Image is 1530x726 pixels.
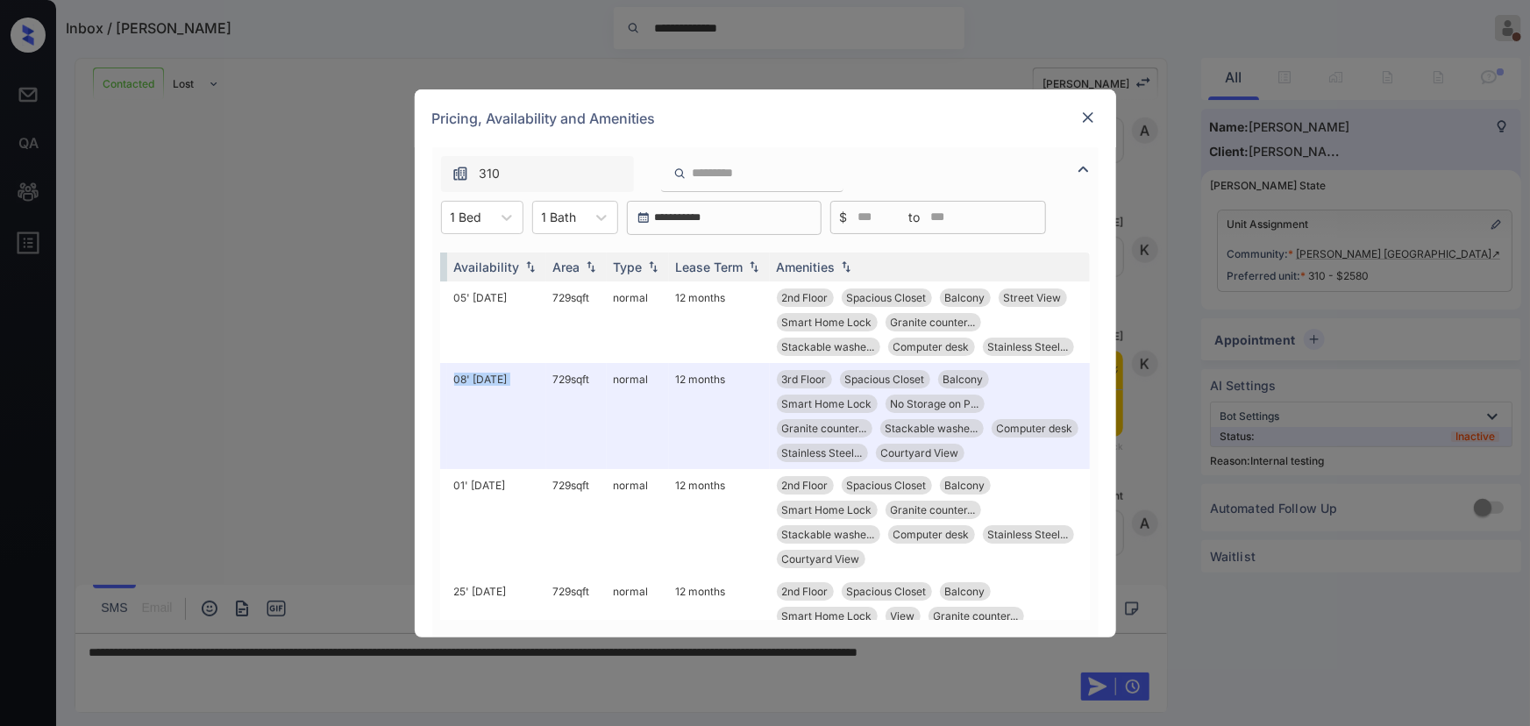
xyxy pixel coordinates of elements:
[669,469,770,575] td: 12 months
[607,469,669,575] td: normal
[454,260,520,274] div: Availability
[447,363,546,469] td: 08' [DATE]
[845,373,925,386] span: Spacious Closet
[847,585,927,598] span: Spacious Closet
[997,422,1073,435] span: Computer desk
[782,340,875,353] span: Stackable washe...
[546,363,607,469] td: 729 sqft
[782,373,827,386] span: 3rd Floor
[891,316,976,329] span: Granite counter...
[546,575,607,681] td: 729 sqft
[452,165,469,182] img: icon-zuma
[607,363,669,469] td: normal
[782,609,872,623] span: Smart Home Lock
[546,469,607,575] td: 729 sqft
[782,316,872,329] span: Smart Home Lock
[945,585,986,598] span: Balcony
[782,585,829,598] span: 2nd Floor
[891,609,915,623] span: View
[886,422,978,435] span: Stackable washe...
[782,479,829,492] span: 2nd Floor
[480,164,501,183] span: 310
[837,260,855,273] img: sorting
[782,446,863,459] span: Stainless Steel...
[945,291,986,304] span: Balcony
[447,575,546,681] td: 25' [DATE]
[893,528,970,541] span: Computer desk
[782,503,872,516] span: Smart Home Lock
[546,281,607,363] td: 729 sqft
[782,422,867,435] span: Granite counter...
[553,260,580,274] div: Area
[934,609,1019,623] span: Granite counter...
[745,260,763,273] img: sorting
[891,503,976,516] span: Granite counter...
[777,260,836,274] div: Amenities
[782,291,829,304] span: 2nd Floor
[669,363,770,469] td: 12 months
[1079,109,1097,126] img: close
[644,260,662,273] img: sorting
[607,281,669,363] td: normal
[522,260,539,273] img: sorting
[945,479,986,492] span: Balcony
[1004,291,1062,304] span: Street View
[782,528,875,541] span: Stackable washe...
[669,575,770,681] td: 12 months
[782,552,860,566] span: Courtyard View
[840,208,848,227] span: $
[988,340,1069,353] span: Stainless Steel...
[988,528,1069,541] span: Stainless Steel...
[447,469,546,575] td: 01' [DATE]
[582,260,600,273] img: sorting
[847,291,927,304] span: Spacious Closet
[782,397,872,410] span: Smart Home Lock
[893,340,970,353] span: Computer desk
[943,373,984,386] span: Balcony
[607,575,669,681] td: normal
[909,208,921,227] span: to
[415,89,1116,147] div: Pricing, Availability and Amenities
[673,166,687,181] img: icon-zuma
[676,260,744,274] div: Lease Term
[881,446,959,459] span: Courtyard View
[847,479,927,492] span: Spacious Closet
[891,397,979,410] span: No Storage on P...
[447,281,546,363] td: 05' [DATE]
[669,281,770,363] td: 12 months
[1073,159,1094,180] img: icon-zuma
[614,260,643,274] div: Type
